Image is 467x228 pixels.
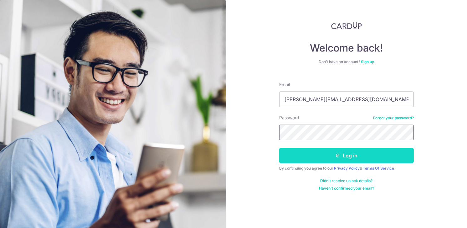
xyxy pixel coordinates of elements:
a: Haven't confirmed your email? [319,186,374,191]
div: By continuing you agree to our & [279,166,414,171]
img: CardUp Logo [331,22,362,29]
a: Privacy Policy [334,166,360,171]
button: Log in [279,148,414,163]
h4: Welcome back! [279,42,414,54]
a: Forgot your password? [373,116,414,121]
a: Didn't receive unlock details? [321,178,373,183]
a: Terms Of Service [363,166,394,171]
label: Password [279,115,299,121]
div: Don’t have an account? [279,59,414,64]
label: Email [279,82,290,88]
a: Sign up [361,59,374,64]
input: Enter your Email [279,92,414,107]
